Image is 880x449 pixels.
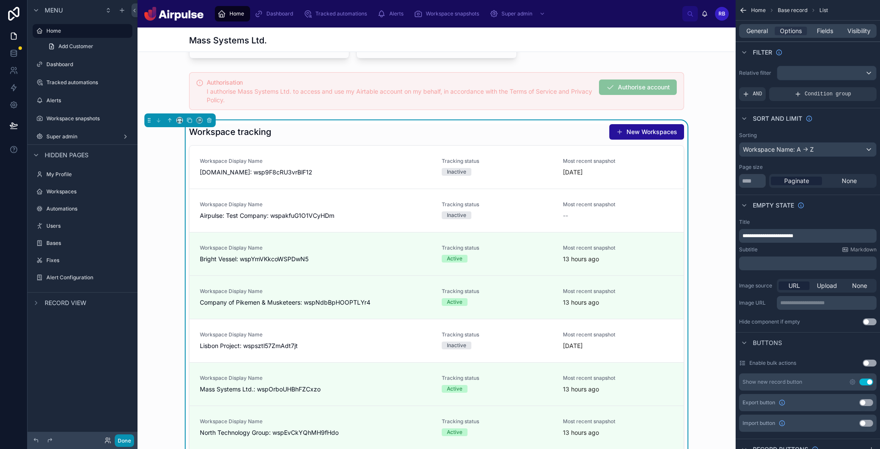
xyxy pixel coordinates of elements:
[739,143,876,156] div: Workspace Name: A -> Z
[315,10,367,17] span: Tracked automations
[46,115,131,122] label: Workspace snapshots
[563,255,599,263] p: 13 hours ago
[563,342,583,350] p: [DATE]
[200,331,431,338] span: Workspace Display Name
[739,164,763,171] label: Page size
[200,168,431,177] span: [DOMAIN_NAME]: wsp9F8cRU3vrBlF12
[200,418,431,425] span: Workspace Display Name
[301,6,373,21] a: Tracked automations
[501,10,532,17] span: Super admin
[229,10,244,17] span: Home
[805,91,851,98] span: Condition group
[200,255,431,263] span: Bright Vessel: wspYmVKkcoWSPDwN5
[842,177,857,185] span: None
[211,4,682,23] div: scrollable content
[200,158,431,165] span: Workspace Display Name
[739,282,773,289] label: Image source
[442,201,553,208] span: Tracking status
[46,79,131,86] label: Tracked automations
[563,428,599,437] p: 13 hours ago
[447,255,462,263] div: Active
[389,10,403,17] span: Alerts
[33,185,132,199] a: Workspaces
[266,10,293,17] span: Dashboard
[817,281,837,290] span: Upload
[753,114,802,123] span: Sort And Limit
[46,223,131,229] label: Users
[46,133,119,140] label: Super admin
[33,168,132,181] a: My Profile
[215,6,250,21] a: Home
[426,10,479,17] span: Workspace snapshots
[563,158,674,165] span: Most recent snapshot
[45,6,63,15] span: Menu
[447,211,466,219] div: Inactive
[742,379,802,385] div: Show new record button
[144,7,204,21] img: App logo
[189,275,684,319] a: Workspace Display NameCompany of Pikemen & Musketeers: wspNdbBpHOOPTLYr4Tracking statusActiveMost...
[45,299,86,307] span: Record view
[563,168,583,177] p: [DATE]
[33,24,132,38] a: Home
[200,288,431,295] span: Workspace Display Name
[819,7,828,14] span: List
[189,126,271,138] h1: Workspace tracking
[753,201,794,210] span: Empty state
[852,281,867,290] span: None
[739,229,877,243] div: scrollable content
[200,428,431,437] span: North Technology Group: wspEvCkYQhMH9fHdo
[442,288,553,295] span: Tracking status
[742,420,775,427] span: Import button
[788,281,800,290] span: URL
[753,339,782,347] span: Buttons
[33,94,132,107] a: Alerts
[189,362,684,406] a: Workspace Display NameMass Systems Ltd.: wspOrboUHBhFZCxzoTracking statusActiveMost recent snapsh...
[46,27,127,34] label: Home
[115,434,134,447] button: Done
[442,244,553,251] span: Tracking status
[718,10,725,17] span: RB
[33,271,132,284] a: Alert Configuration
[447,168,466,176] div: Inactive
[739,70,773,76] label: Relative filter
[739,219,750,226] label: Title
[375,6,409,21] a: Alerts
[200,385,431,394] span: Mass Systems Ltd.: wspOrboUHBhFZCxzo
[46,188,131,195] label: Workspaces
[609,124,684,140] button: New Workspaces
[739,132,757,139] label: Sorting
[411,6,485,21] a: Workspace snapshots
[46,205,131,212] label: Automations
[847,27,871,35] span: Visibility
[46,97,131,104] label: Alerts
[33,76,132,89] a: Tracked automations
[487,6,550,21] a: Super admin
[563,244,674,251] span: Most recent snapshot
[739,142,877,157] button: Workspace Name: A -> Z
[751,7,766,14] span: Home
[563,331,674,338] span: Most recent snapshot
[33,219,132,233] a: Users
[784,177,809,185] span: Paginate
[45,151,89,159] span: Hidden pages
[563,288,674,295] span: Most recent snapshot
[200,244,431,251] span: Workspace Display Name
[739,246,758,253] label: Subtitle
[189,232,684,275] a: Workspace Display NameBright Vessel: wspYmVKkcoWSPDwN5Tracking statusActiveMost recent snapshot13...
[46,274,131,281] label: Alert Configuration
[749,360,796,367] label: Enable bulk actions
[447,342,466,349] div: Inactive
[447,428,462,436] div: Active
[200,342,431,350] span: Lisbon Project: wspsztl57ZmAdt7jt
[447,385,462,393] div: Active
[753,91,762,98] span: AND
[739,299,773,306] label: Image URL
[563,201,674,208] span: Most recent snapshot
[58,43,93,50] span: Add Customer
[746,27,768,35] span: General
[200,375,431,382] span: Workspace Display Name
[46,61,131,68] label: Dashboard
[33,202,132,216] a: Automations
[739,257,877,270] div: scrollable content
